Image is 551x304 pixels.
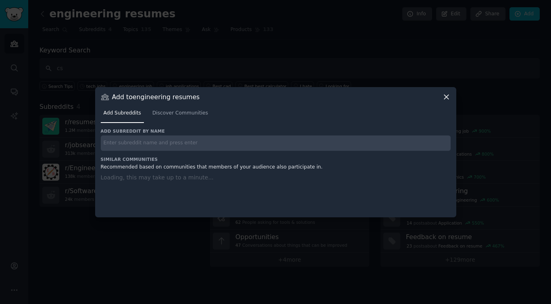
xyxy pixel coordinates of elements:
span: Add Subreddits [104,110,141,117]
a: Discover Communities [150,107,211,123]
a: Add Subreddits [101,107,144,123]
input: Enter subreddit name and press enter [101,135,451,151]
span: Discover Communities [152,110,208,117]
h3: Add subreddit by name [101,128,451,134]
div: Loading, this may take up to a minute... [101,173,451,207]
h3: Similar Communities [101,156,451,162]
div: Recommended based on communities that members of your audience also participate in. [101,164,451,171]
h3: Add to engineering resumes [112,93,200,101]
